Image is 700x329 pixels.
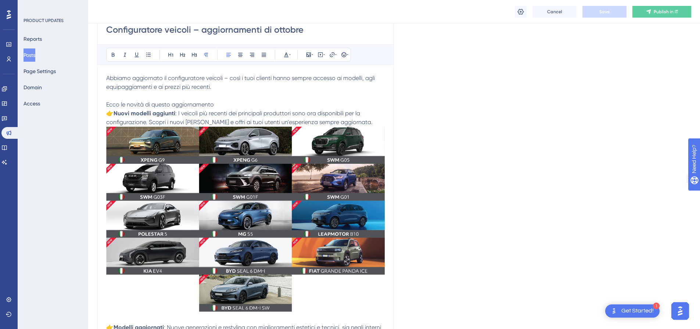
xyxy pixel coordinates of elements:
[547,9,562,15] span: Cancel
[24,18,64,23] div: PRODUCT UPDATES
[632,6,691,18] button: Publish in IT
[24,32,42,46] button: Reports
[17,2,46,11] span: Need Help?
[24,81,42,94] button: Domain
[106,110,114,117] span: 👉
[106,110,373,126] span: : I veicoli più recenti dei principali produttori sono ora disponibili per la configurazione. Sco...
[582,6,627,18] button: Save
[114,110,175,117] strong: Nuovi modelli aggiunti
[24,97,40,110] button: Access
[24,48,35,62] button: Posts
[654,9,678,15] span: Publish in IT
[106,75,376,90] span: Abbiamo aggiornato il configuratore veicoli – così i tuoi clienti hanno sempre accesso ai modelli...
[24,65,56,78] button: Page Settings
[669,300,691,322] iframe: UserGuiding AI Assistant Launcher
[605,304,660,318] div: Open Get Started! checklist, remaining modules: 1
[621,307,654,315] div: Get Started!
[532,6,577,18] button: Cancel
[610,307,618,315] img: launcher-image-alternative-text
[653,303,660,309] div: 1
[106,24,385,36] input: Post Title
[106,101,214,108] span: Ecco le novità di questo aggiornamento
[599,9,610,15] span: Save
